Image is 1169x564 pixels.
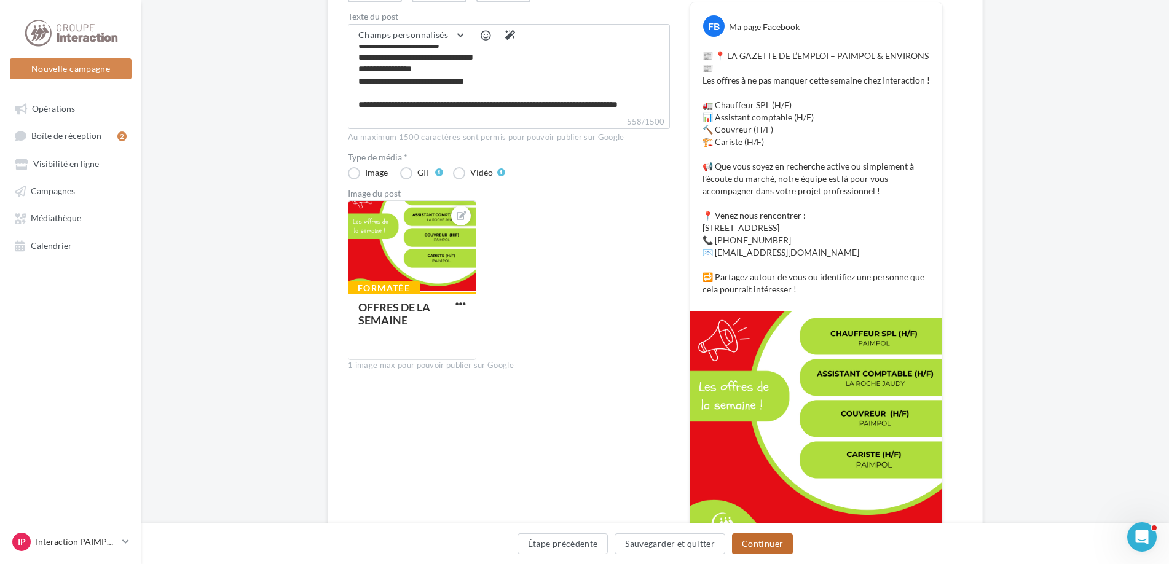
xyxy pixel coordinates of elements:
[417,168,431,177] div: GIF
[7,179,134,202] a: Campagnes
[348,116,670,129] label: 558/1500
[36,536,117,548] p: Interaction PAIMPOL
[365,168,388,177] div: Image
[31,131,101,141] span: Boîte de réception
[348,153,670,162] label: Type de média *
[18,536,26,548] span: IP
[31,186,75,196] span: Campagnes
[33,159,99,169] span: Visibilité en ligne
[518,533,608,554] button: Étape précédente
[7,206,134,229] a: Médiathèque
[348,12,670,21] label: Texte du post
[7,152,134,174] a: Visibilité en ligne
[615,533,725,554] button: Sauvegarder et quitter
[31,240,72,251] span: Calendrier
[358,29,448,40] span: Champs personnalisés
[703,15,725,37] div: FB
[32,103,75,114] span: Opérations
[7,97,134,119] a: Opérations
[470,168,493,177] div: Vidéo
[348,281,420,295] div: Formatée
[348,189,670,198] div: Image du post
[348,25,471,45] button: Champs personnalisés
[7,234,134,256] a: Calendrier
[7,124,134,147] a: Boîte de réception2
[10,58,132,79] button: Nouvelle campagne
[31,213,81,224] span: Médiathèque
[348,360,670,371] div: 1 image max pour pouvoir publier sur Google
[1127,522,1157,552] iframe: Intercom live chat
[117,131,127,141] div: 2
[358,300,430,327] div: OFFRES DE LA SEMAINE
[729,21,800,33] div: Ma page Facebook
[10,530,132,554] a: IP Interaction PAIMPOL
[703,50,930,296] p: 📰 📍 LA GAZETTE DE L’EMPLOI – PAIMPOL & ENVIRONS 📰 Les offres à ne pas manquer cette semaine chez ...
[348,132,670,143] div: Au maximum 1500 caractères sont permis pour pouvoir publier sur Google
[732,533,793,554] button: Continuer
